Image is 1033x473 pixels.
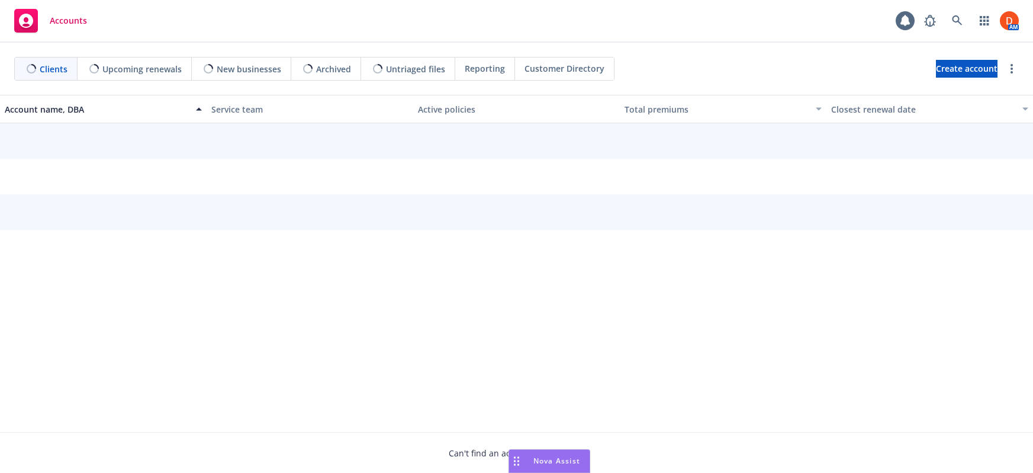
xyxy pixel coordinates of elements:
[50,16,87,25] span: Accounts
[826,95,1033,123] button: Closest renewal date
[40,63,67,75] span: Clients
[973,9,996,33] a: Switch app
[536,448,585,459] a: Search for it
[207,95,413,123] button: Service team
[418,103,615,116] div: Active policies
[465,62,505,75] span: Reporting
[509,450,524,472] div: Drag to move
[524,62,604,75] span: Customer Directory
[413,95,620,123] button: Active policies
[831,103,1015,116] div: Closest renewal date
[1000,11,1019,30] img: photo
[625,103,809,116] div: Total premiums
[509,449,590,473] button: Nova Assist
[945,9,969,33] a: Search
[936,60,997,78] a: Create account
[1005,62,1019,76] a: more
[386,63,445,75] span: Untriaged files
[620,95,826,123] button: Total premiums
[217,63,281,75] span: New businesses
[9,4,92,37] a: Accounts
[533,456,580,466] span: Nova Assist
[918,9,942,33] a: Report a Bug
[5,103,189,116] div: Account name, DBA
[102,63,182,75] span: Upcoming renewals
[316,63,351,75] span: Archived
[211,103,408,116] div: Service team
[936,57,997,80] span: Create account
[449,447,585,459] span: Can't find an account?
